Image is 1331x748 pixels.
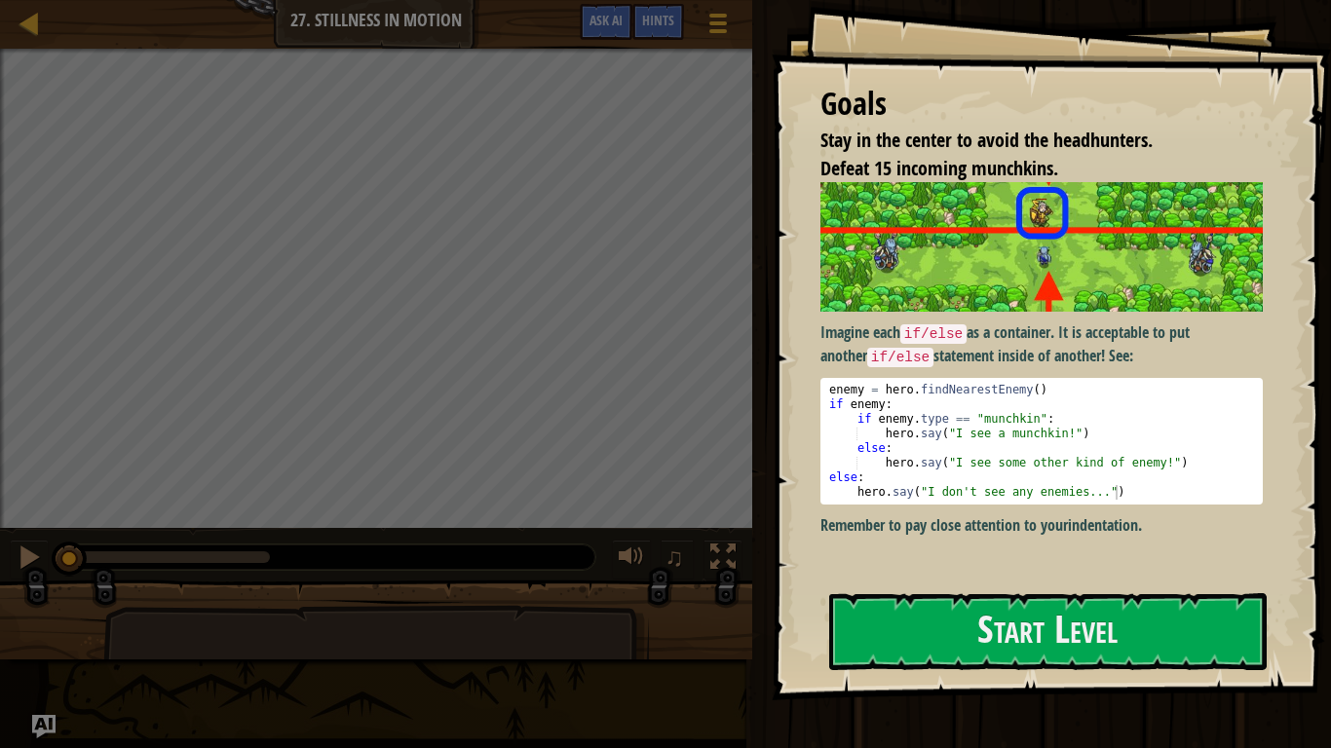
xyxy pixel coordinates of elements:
span: Ask AI [589,11,623,29]
span: Hints [642,11,674,29]
button: ♫ [661,540,694,580]
li: Defeat 15 incoming munchkins. [796,155,1258,183]
button: Ctrl + P: Pause [10,540,49,580]
span: Defeat 15 incoming munchkins. [820,155,1058,181]
li: Stay in the center to avoid the headhunters. [796,127,1258,155]
button: Adjust volume [612,540,651,580]
button: Toggle fullscreen [704,540,742,580]
img: Stillness in motion [820,182,1263,312]
button: Ask AI [32,715,56,738]
strong: indentation [1068,514,1138,536]
code: if/else [900,324,967,344]
p: Imagine each as a container. It is acceptable to put another statement inside of another! See: [820,321,1263,367]
button: Start Level [829,593,1267,670]
div: Goals [820,82,1263,127]
code: if/else [867,348,933,367]
span: ♫ [665,542,684,572]
p: Remember to pay close attention to your . [820,514,1263,537]
button: Ask AI [580,4,632,40]
button: Show game menu [694,4,742,50]
span: Stay in the center to avoid the headhunters. [820,127,1153,153]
